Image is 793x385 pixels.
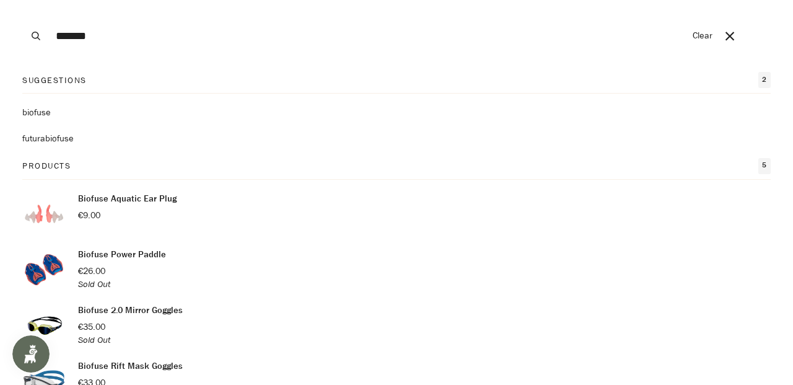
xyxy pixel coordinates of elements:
img: Biofuse Power Paddle [22,248,66,291]
em: Sold Out [78,334,110,346]
span: €35.00 [78,321,105,333]
p: Biofuse Rift Mask Goggles [78,360,183,373]
mark: biofuse [45,133,74,144]
span: €9.00 [78,210,100,221]
iframe: Button to open loyalty program pop-up [12,335,50,373]
a: Biofuse Power Paddle €26.00 Sold Out [22,248,771,291]
p: Products [22,159,71,172]
mark: biofuse [22,107,51,118]
span: futura [22,133,45,144]
p: Biofuse Aquatic Ear Plug [78,192,177,206]
p: Biofuse 2.0 Mirror Goggles [78,304,183,317]
img: Biofuse 2.0 Mirror Goggles [22,304,66,347]
a: futurabiofuse [22,132,771,146]
p: Suggestions [22,74,87,87]
span: €26.00 [78,265,105,277]
a: Biofuse Aquatic Ear Plug €9.00 [22,192,771,236]
em: Sold Out [78,278,110,290]
span: 2 [758,72,771,88]
a: biofuse [22,106,771,120]
span: 5 [758,158,771,174]
a: Biofuse 2.0 Mirror Goggles €35.00 Sold Out [22,304,771,347]
p: Biofuse Power Paddle [78,248,166,262]
img: Biofuse Aquatic Ear Plug [22,192,66,236]
ul: Suggestions [22,106,771,145]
